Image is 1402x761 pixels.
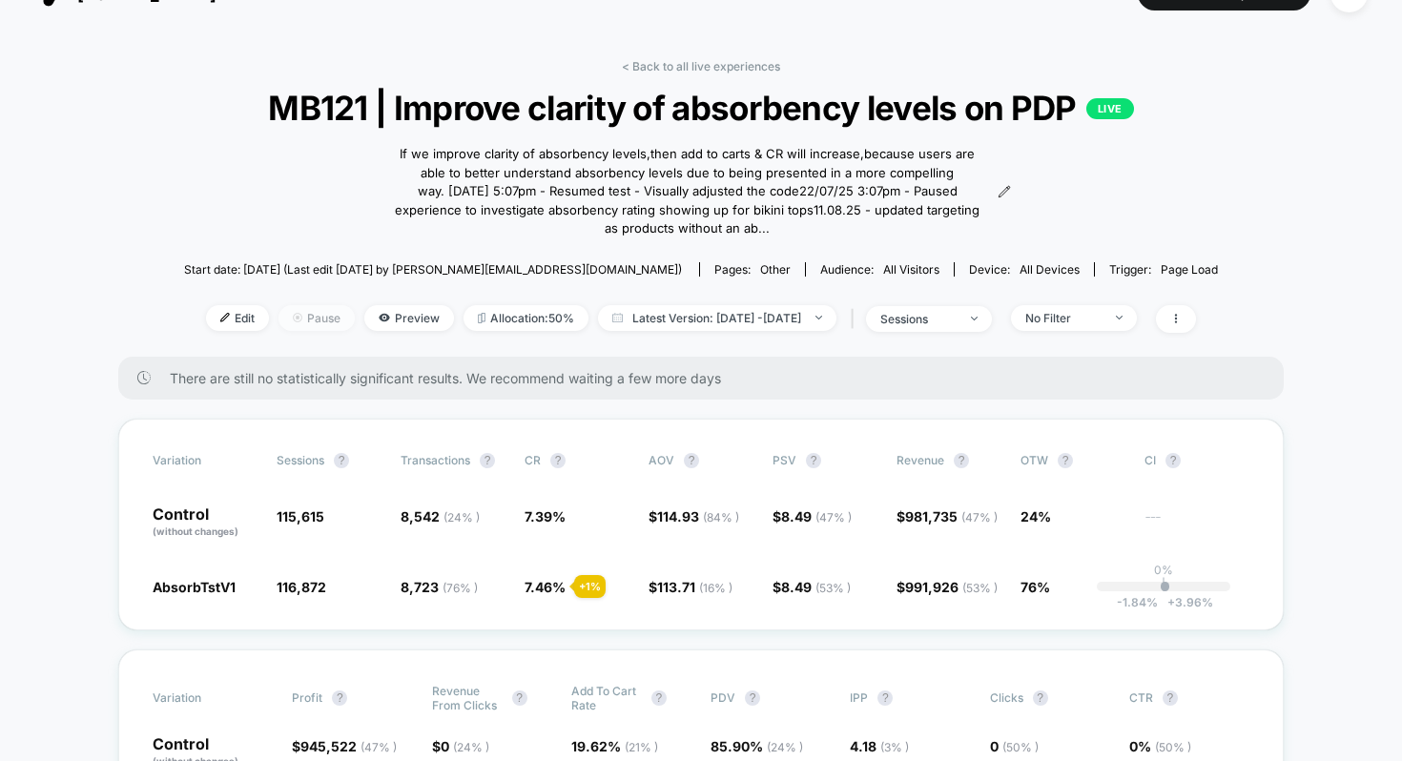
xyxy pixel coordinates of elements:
span: $ [773,508,852,524]
span: Variation [153,684,258,712]
span: 991,926 [905,579,998,595]
span: AOV [649,453,674,467]
span: ( 50 % ) [1002,740,1039,754]
span: CI [1144,453,1249,468]
button: ? [1165,453,1181,468]
span: OTW [1021,453,1125,468]
span: Profit [292,690,322,705]
img: end [971,317,978,320]
div: Trigger: [1109,262,1218,277]
span: 945,522 [300,738,397,754]
span: ( 50 % ) [1155,740,1191,754]
span: 0 % [1129,738,1191,754]
span: ( 76 % ) [443,581,478,595]
span: CR [525,453,541,467]
span: $ [432,738,489,754]
span: Revenue From Clicks [432,684,503,712]
span: | [846,305,866,333]
button: ? [651,690,667,706]
span: 981,735 [905,508,998,524]
span: PSV [773,453,796,467]
span: other [760,262,791,277]
p: Control [153,506,258,539]
span: Transactions [401,453,470,467]
span: $ [649,508,739,524]
a: < Back to all live experiences [622,59,780,73]
div: sessions [880,312,957,326]
span: Page Load [1161,262,1218,277]
button: ? [954,453,969,468]
span: IPP [850,690,868,705]
span: ( 3 % ) [880,740,909,754]
span: Edit [206,305,269,331]
img: end [293,313,302,322]
span: 113.71 [657,579,732,595]
span: 85.90 % [711,738,803,754]
span: Clicks [990,690,1023,705]
span: 0 [441,738,489,754]
span: ( 53 % ) [962,581,998,595]
span: $ [773,579,851,595]
p: LIVE [1086,98,1134,119]
span: all devices [1020,262,1080,277]
img: calendar [612,313,623,322]
span: 116,872 [277,579,326,595]
span: AbsorbTstV1 [153,579,236,595]
span: ( 84 % ) [703,510,739,524]
span: 3.96 % [1158,595,1213,609]
span: 76% [1021,579,1050,595]
button: ? [332,690,347,706]
span: ( 21 % ) [625,740,658,754]
p: 0% [1154,563,1173,577]
span: 8,723 [401,579,478,595]
span: CTR [1129,690,1153,705]
span: Start date: [DATE] (Last edit [DATE] by [PERSON_NAME][EMAIL_ADDRESS][DOMAIN_NAME]) [184,262,682,277]
span: 0 [990,738,1039,754]
span: Preview [364,305,454,331]
span: $ [897,579,998,595]
span: ( 53 % ) [815,581,851,595]
span: Add To Cart Rate [571,684,642,712]
button: ? [480,453,495,468]
img: rebalance [478,313,485,323]
span: 19.62 % [571,738,658,754]
img: edit [220,313,230,322]
span: $ [292,738,397,754]
p: | [1162,577,1165,591]
span: ( 24 % ) [453,740,489,754]
span: $ [897,508,998,524]
img: end [1116,316,1123,319]
span: + [1167,595,1175,609]
span: Variation [153,453,258,468]
button: ? [684,453,699,468]
span: 24% [1021,508,1051,524]
button: ? [512,690,527,706]
div: Audience: [820,262,939,277]
span: All Visitors [883,262,939,277]
span: 8.49 [781,508,852,524]
button: ? [1033,690,1048,706]
span: Revenue [897,453,944,467]
div: Pages: [714,262,791,277]
span: 7.39 % [525,508,566,524]
button: ? [550,453,566,468]
span: ( 47 % ) [961,510,998,524]
span: 8,542 [401,508,480,524]
span: Allocation: 50% [464,305,588,331]
button: ? [877,690,893,706]
span: 4.18 [850,738,909,754]
span: ( 24 % ) [767,740,803,754]
span: --- [1144,511,1249,539]
span: If we improve clarity of absorbency levels,then add to carts & CR will increase,because users are... [391,145,983,238]
span: ( 47 % ) [361,740,397,754]
span: Device: [954,262,1094,277]
span: 114.93 [657,508,739,524]
img: end [815,316,822,319]
button: ? [745,690,760,706]
div: No Filter [1025,311,1102,325]
span: ( 47 % ) [815,510,852,524]
span: 7.46 % [525,579,566,595]
span: There are still no statistically significant results. We recommend waiting a few more days [170,370,1246,386]
span: Sessions [277,453,324,467]
span: (without changes) [153,525,238,537]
